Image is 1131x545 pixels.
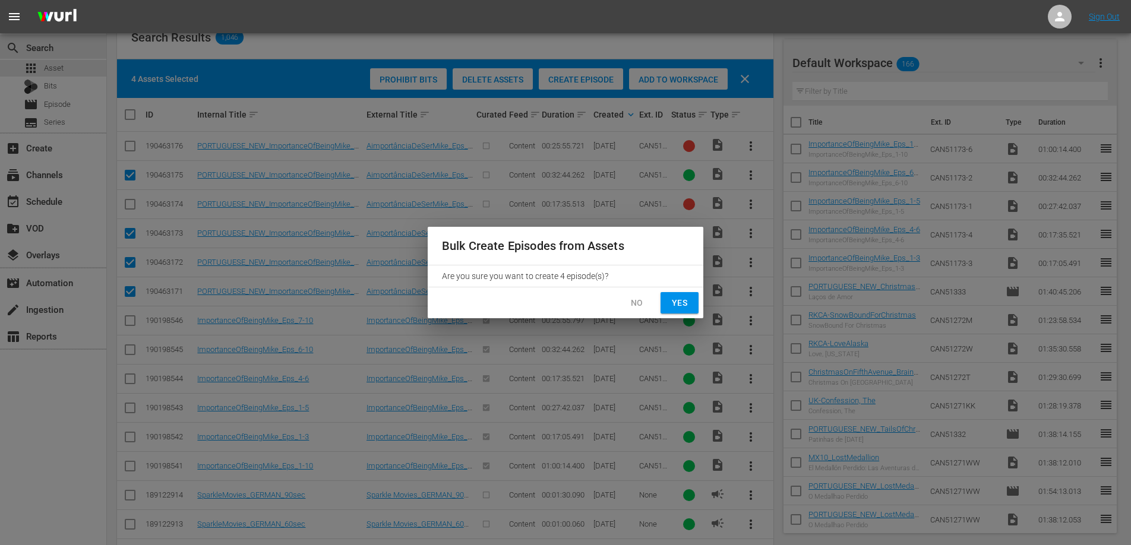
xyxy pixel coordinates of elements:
button: No [618,292,656,314]
span: menu [7,9,21,24]
h2: Bulk Create Episodes from Assets [442,236,689,255]
span: No [627,296,646,310]
span: Yes [670,296,689,310]
button: Yes [661,292,699,314]
img: ans4CAIJ8jUAAAAAAAAAAAAAAAAAAAAAAAAgQb4GAAAAAAAAAAAAAAAAAAAAAAAAJMjXAAAAAAAAAAAAAAAAAAAAAAAAgAT5G... [29,3,86,31]
div: Are you sure you want to create 4 episode(s)? [428,265,703,287]
a: Sign Out [1089,12,1120,21]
